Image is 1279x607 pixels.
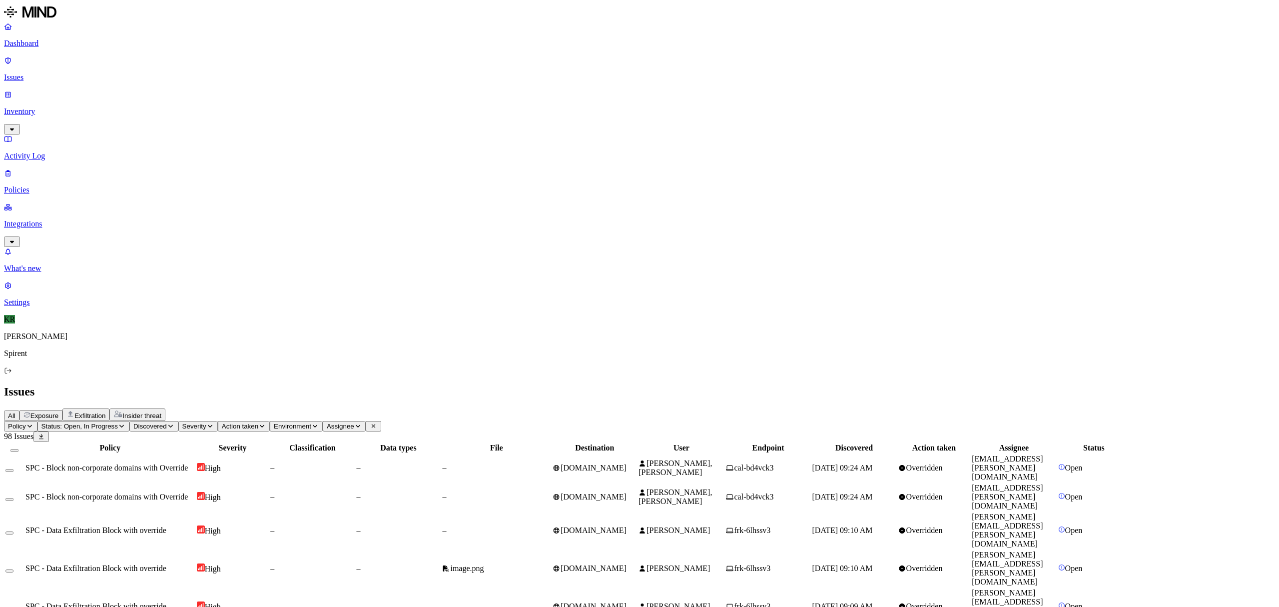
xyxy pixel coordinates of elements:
div: Status [1058,443,1130,452]
span: [DOMAIN_NAME] [561,526,627,534]
span: High [205,526,221,535]
button: Select all [10,449,18,452]
div: Endpoint [726,443,810,452]
p: Activity Log [4,151,1275,160]
span: – [356,463,360,472]
span: – [270,492,274,501]
img: status-open.svg [1058,526,1065,533]
span: [DATE] 09:10 AM [812,526,873,534]
div: Action taken [898,443,970,452]
div: User [639,443,724,452]
span: frk-6lhssv3 [734,526,770,534]
span: Status: Open, In Progress [41,422,118,430]
span: Overridden [906,492,943,501]
h2: Issues [4,385,1275,398]
span: [DATE] 09:24 AM [812,463,873,472]
span: Insider threat [122,412,161,419]
span: KR [4,315,15,323]
img: severity-high.svg [197,563,205,571]
span: Environment [274,422,311,430]
span: [PERSON_NAME][EMAIL_ADDRESS][PERSON_NAME][DOMAIN_NAME] [972,512,1043,548]
span: – [270,463,274,472]
img: MIND [4,4,56,20]
span: image.png [450,564,484,572]
p: Integrations [4,219,1275,228]
span: – [442,492,446,501]
span: SPC - Block non-corporate domains with Override [25,492,188,501]
p: Spirent [4,349,1275,358]
div: Policy [25,443,195,452]
span: – [356,526,360,534]
div: Assignee [972,443,1056,452]
div: Data types [356,443,440,452]
span: frk-6lhssv3 [734,564,770,572]
p: Dashboard [4,39,1275,48]
span: Open [1065,564,1083,572]
div: Destination [553,443,637,452]
span: Action taken [222,422,258,430]
span: Overridden [906,564,943,572]
p: Policies [4,185,1275,194]
img: status-open.svg [1058,564,1065,571]
span: Open [1065,463,1083,472]
span: [EMAIL_ADDRESS][PERSON_NAME][DOMAIN_NAME] [972,454,1043,481]
span: 98 Issues [4,432,33,440]
span: – [442,526,446,534]
span: Open [1065,526,1083,534]
span: Policy [8,422,26,430]
span: High [205,564,221,573]
span: Severity [182,422,206,430]
img: status-open.svg [1058,463,1065,470]
span: SPC - Block non-corporate domains with Override [25,463,188,472]
span: Overridden [906,526,943,534]
button: Select row [5,569,13,572]
span: – [442,463,446,472]
img: severity-high.svg [197,492,205,500]
p: Issues [4,73,1275,82]
button: Select row [5,531,13,534]
span: All [8,412,15,419]
span: [PERSON_NAME] [646,564,710,572]
img: severity-high.svg [197,525,205,533]
span: High [205,493,221,501]
span: Exposure [30,412,58,419]
span: [PERSON_NAME], [PERSON_NAME] [639,488,712,505]
span: [DOMAIN_NAME] [561,564,627,572]
span: [DOMAIN_NAME] [561,463,627,472]
span: – [356,564,360,572]
img: severity-high.svg [197,463,205,471]
span: Assignee [327,422,354,430]
img: status-open.svg [1058,492,1065,499]
span: SPC - Data Exfiltration Block with override [25,526,166,534]
span: [EMAIL_ADDRESS][PERSON_NAME][DOMAIN_NAME] [972,483,1043,510]
span: [DATE] 09:24 AM [812,492,873,501]
span: [PERSON_NAME] [646,526,710,534]
span: Discovered [133,422,167,430]
span: SPC - Data Exfiltration Block with override [25,564,166,572]
p: Inventory [4,107,1275,116]
span: – [270,564,274,572]
p: What's new [4,264,1275,273]
span: [DATE] 09:10 AM [812,564,873,572]
button: Select row [5,469,13,472]
span: – [270,526,274,534]
span: cal-bd4vck3 [734,492,773,501]
span: High [205,464,221,472]
div: Discovered [812,443,896,452]
span: Open [1065,492,1083,501]
div: Classification [270,443,354,452]
button: Select row [5,498,13,501]
span: – [356,492,360,501]
span: cal-bd4vck3 [734,463,773,472]
span: [PERSON_NAME], [PERSON_NAME] [639,459,712,476]
span: Overridden [906,463,943,472]
div: File [442,443,551,452]
span: Exfiltration [74,412,105,419]
div: Severity [197,443,269,452]
p: Settings [4,298,1275,307]
span: [DOMAIN_NAME] [561,492,627,501]
span: [PERSON_NAME][EMAIL_ADDRESS][PERSON_NAME][DOMAIN_NAME] [972,550,1043,586]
